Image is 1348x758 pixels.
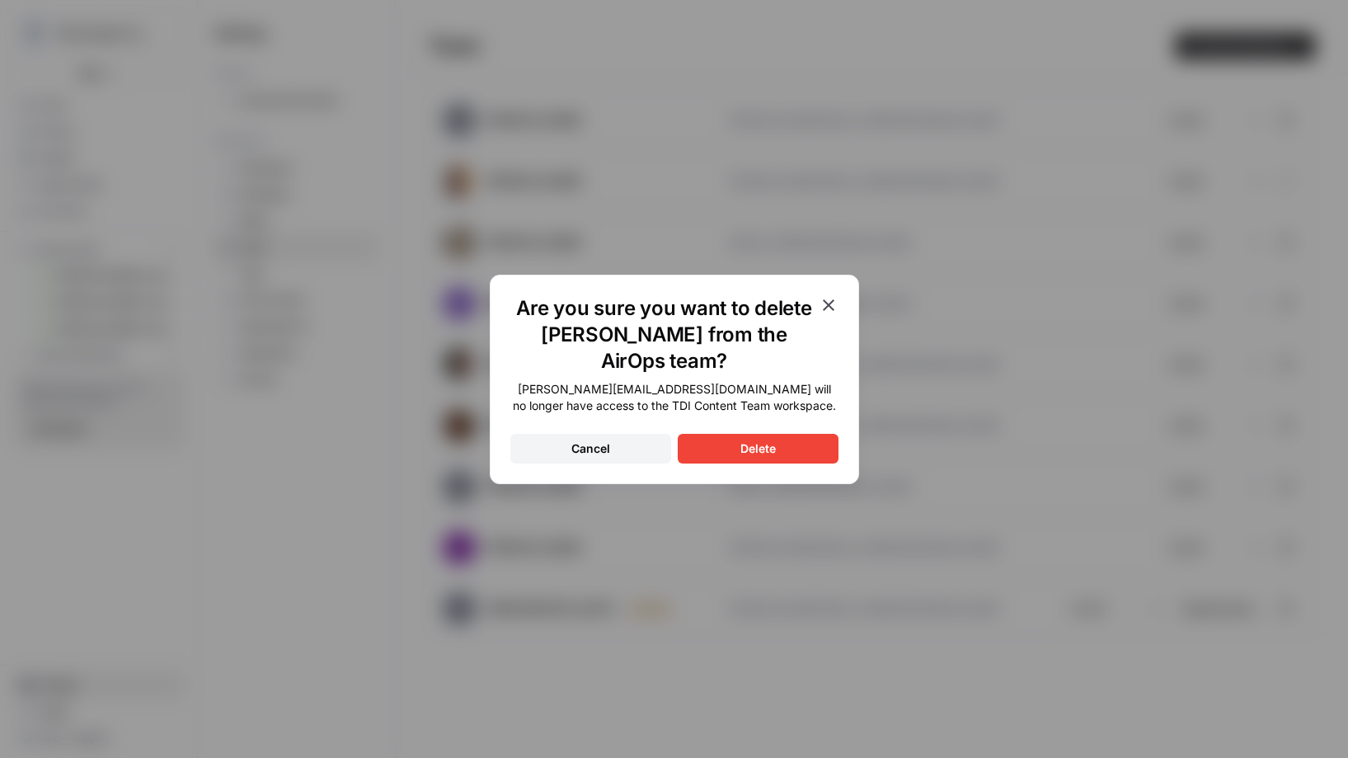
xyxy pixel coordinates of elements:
[571,440,610,457] div: Cancel
[510,434,671,464] button: Cancel
[510,295,819,374] h1: Are you sure you want to delete [PERSON_NAME] from the AirOps team?
[740,440,776,457] div: Delete
[510,381,838,414] div: [PERSON_NAME][EMAIL_ADDRESS][DOMAIN_NAME] will no longer have access to the TDI Content Team work...
[678,434,838,464] button: Delete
